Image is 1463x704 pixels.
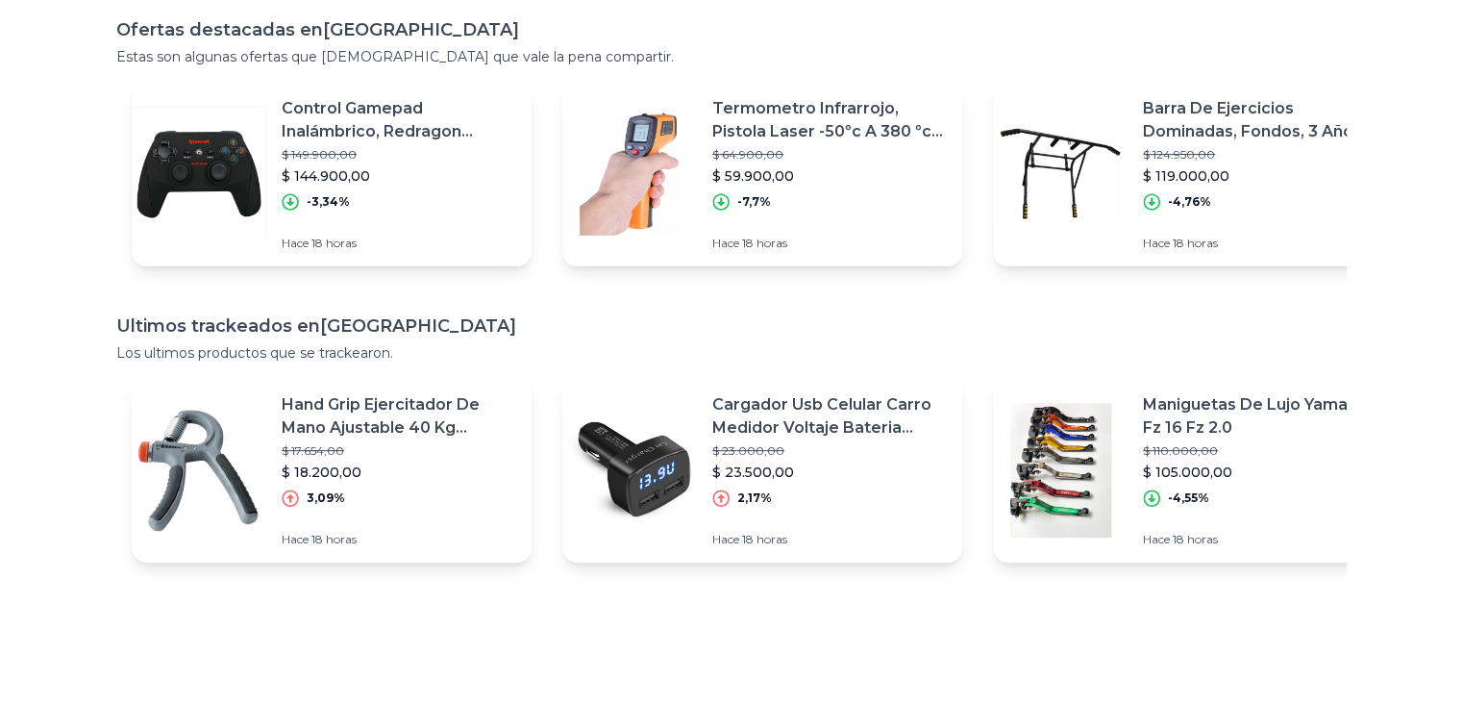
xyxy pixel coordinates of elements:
p: -4,55% [1168,490,1209,506]
p: Hand Grip Ejercitador De Mano Ajustable 40 Kg Sportfitness [282,393,516,440]
a: Featured imageHand Grip Ejercitador De Mano Ajustable 40 Kg Sportfitness$ 17.654,00$ 18.200,003,0... [132,378,532,563]
p: $ 64.900,00 [712,147,947,163]
p: Termometro Infrarrojo, Pistola Laser -50ºc A 380 ºc Digital [712,97,947,143]
p: 3,09% [307,490,345,506]
p: Hace 18 horas [712,532,947,547]
p: Hace 18 horas [712,236,947,251]
p: Los ultimos productos que se trackearon. [116,343,1347,363]
p: Barra De Ejercicios Dominadas, Fondos, 3 Años De Garantía [1143,97,1377,143]
p: $ 124.950,00 [1143,147,1377,163]
p: -4,76% [1168,194,1211,210]
p: $ 110.000,00 [1143,443,1377,459]
p: -7,7% [737,194,771,210]
img: Featured image [562,403,697,538]
p: Estas son algunas ofertas que [DEMOGRAPHIC_DATA] que vale la pena compartir. [116,47,1347,66]
img: Featured image [993,403,1128,538]
img: Featured image [132,107,266,241]
p: $ 23.500,00 [712,463,947,482]
p: Cargador Usb Celular Carro Medidor Voltaje Bateria Vehicular [712,393,947,440]
p: 2,17% [737,490,772,506]
img: Featured image [562,107,697,241]
p: Hace 18 horas [282,236,516,251]
p: $ 119.000,00 [1143,166,1377,186]
p: Hace 18 horas [1143,532,1377,547]
p: Maniguetas De Lujo Yamaha Fz 16 Fz 2.0 [1143,393,1377,440]
p: -3,34% [307,194,350,210]
p: Control Gamepad Inalámbrico, Redragon Harrow G808, Pc / Ps3 [282,97,516,143]
a: Featured imageBarra De Ejercicios Dominadas, Fondos, 3 Años De Garantía$ 124.950,00$ 119.000,00-4... [993,82,1393,266]
h1: Ultimos trackeados en [GEOGRAPHIC_DATA] [116,313,1347,339]
a: Featured imageManiguetas De Lujo Yamaha Fz 16 Fz 2.0$ 110.000,00$ 105.000,00-4,55%Hace 18 horas [993,378,1393,563]
p: Hace 18 horas [282,532,516,547]
h1: Ofertas destacadas en [GEOGRAPHIC_DATA] [116,16,1347,43]
img: Featured image [132,403,266,538]
p: $ 144.900,00 [282,166,516,186]
p: Hace 18 horas [1143,236,1377,251]
p: $ 17.654,00 [282,443,516,459]
p: $ 18.200,00 [282,463,516,482]
img: Featured image [993,107,1128,241]
a: Featured imageTermometro Infrarrojo, Pistola Laser -50ºc A 380 ºc Digital$ 64.900,00$ 59.900,00-7... [562,82,962,266]
p: $ 105.000,00 [1143,463,1377,482]
a: Featured imageControl Gamepad Inalámbrico, Redragon Harrow G808, Pc / Ps3$ 149.900,00$ 144.900,00... [132,82,532,266]
p: $ 23.000,00 [712,443,947,459]
a: Featured imageCargador Usb Celular Carro Medidor Voltaje Bateria Vehicular$ 23.000,00$ 23.500,002... [562,378,962,563]
p: $ 149.900,00 [282,147,516,163]
p: $ 59.900,00 [712,166,947,186]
